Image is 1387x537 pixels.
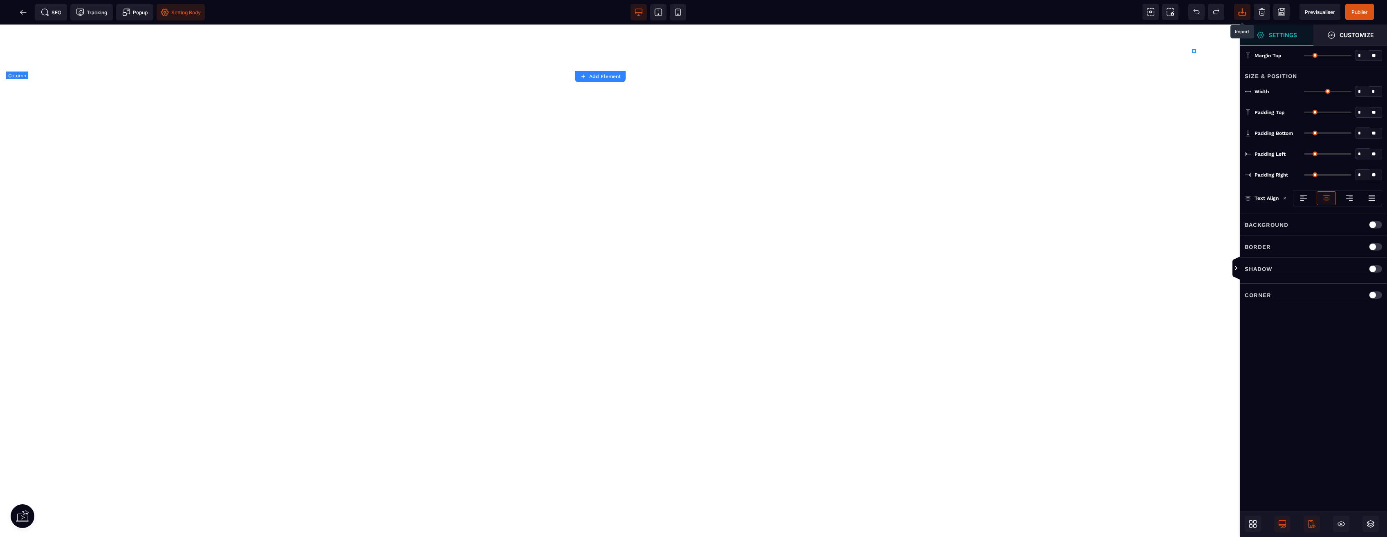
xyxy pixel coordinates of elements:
[1245,194,1279,202] p: Text Align
[1245,290,1271,300] p: Corner
[1240,25,1313,46] span: Settings
[1299,4,1340,20] span: Preview
[1245,516,1261,532] span: Open Blocks
[161,8,201,16] span: Setting Body
[1255,172,1288,178] span: Padding Right
[1351,9,1368,15] span: Publier
[1245,220,1288,230] p: Background
[1283,196,1287,200] img: loading
[1245,242,1271,252] p: Border
[1255,109,1285,116] span: Padding Top
[1245,264,1273,274] p: Shadow
[1340,32,1374,38] strong: Customize
[1269,32,1297,38] strong: Settings
[1313,25,1387,46] span: Open Style Manager
[1255,52,1282,59] span: Margin Top
[41,8,61,16] span: SEO
[1305,9,1335,15] span: Previsualiser
[589,74,621,79] strong: Add Element
[76,8,107,16] span: Tracking
[1255,151,1286,157] span: Padding Left
[1362,516,1379,532] span: Open Layers
[575,71,626,82] button: Add Element
[122,8,148,16] span: Popup
[1255,130,1293,136] span: Padding Bottom
[1240,66,1387,81] div: Size & Position
[1304,516,1320,532] span: Mobile Only
[1162,4,1178,20] span: Screenshot
[1255,88,1269,95] span: Width
[1274,516,1290,532] span: Desktop Only
[1142,4,1159,20] span: View components
[1333,516,1349,532] span: Hide/Show Block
